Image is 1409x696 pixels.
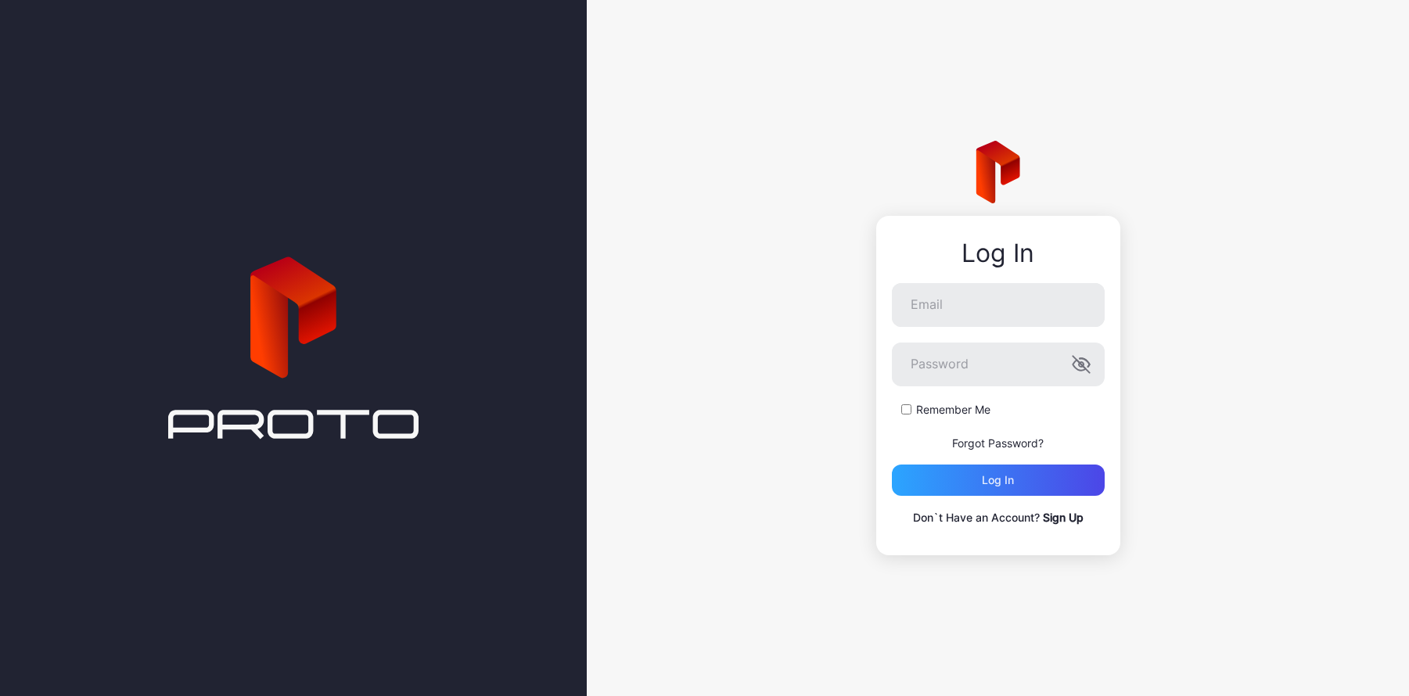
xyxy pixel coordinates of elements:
[1072,355,1091,374] button: Password
[916,402,990,418] label: Remember Me
[892,239,1105,267] div: Log In
[892,508,1105,527] p: Don`t Have an Account?
[892,283,1105,327] input: Email
[892,343,1105,386] input: Password
[1043,511,1084,524] a: Sign Up
[982,474,1014,486] div: Log in
[952,436,1044,450] a: Forgot Password?
[892,465,1105,496] button: Log in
